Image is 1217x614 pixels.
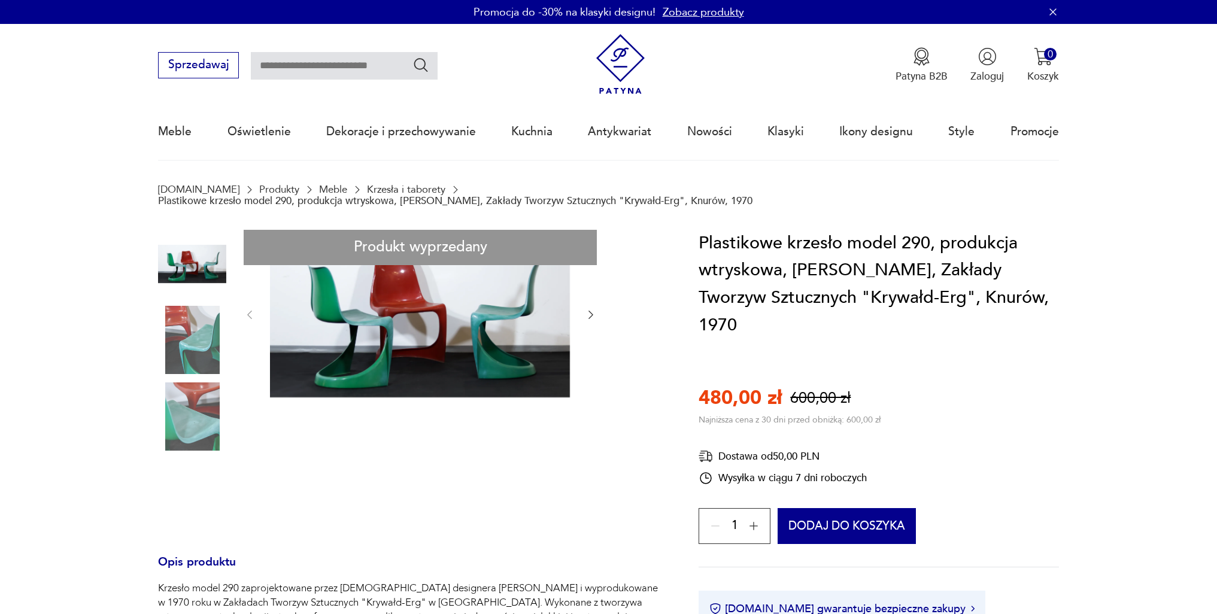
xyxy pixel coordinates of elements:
h1: Plastikowe krzesło model 290, produkcja wtryskowa, [PERSON_NAME], Zakłady Tworzyw Sztucznych "Kry... [699,230,1059,339]
img: Zdjęcie produktu Plastikowe krzesło model 290, produkcja wtryskowa, Steen Ostergaard, Zakłady Two... [158,306,226,374]
a: Promocje [1010,104,1059,159]
img: Ikonka użytkownika [978,47,997,66]
p: Koszyk [1027,69,1059,83]
a: Dekoracje i przechowywanie [326,104,476,159]
div: Produkt wyprzedany [244,230,597,265]
p: Patyna B2B [896,69,948,83]
div: Wysyłka w ciągu 7 dni roboczych [699,471,867,485]
a: Kuchnia [511,104,553,159]
a: Oświetlenie [227,104,291,159]
p: Plastikowe krzesło model 290, produkcja wtryskowa, [PERSON_NAME], Zakłady Tworzyw Sztucznych "Kry... [158,195,752,206]
a: Meble [319,184,347,195]
a: Klasyki [767,104,804,159]
a: Ikony designu [839,104,913,159]
div: 0 [1044,48,1057,60]
img: Ikona koszyka [1034,47,1052,66]
a: [DOMAIN_NAME] [158,184,239,195]
img: Zdjęcie produktu Plastikowe krzesło model 290, produkcja wtryskowa, Steen Ostergaard, Zakłady Two... [158,230,226,298]
a: Style [948,104,975,159]
button: Szukaj [412,56,430,74]
a: Nowości [687,104,732,159]
img: Ikona dostawy [699,449,713,464]
p: 480,00 zł [699,385,782,411]
button: Dodaj do koszyka [778,508,916,544]
button: 0Koszyk [1027,47,1059,83]
button: Sprzedawaj [158,52,239,78]
p: 600,00 zł [790,388,851,409]
p: Najniższa cena z 30 dni przed obniżką: 600,00 zł [699,414,881,425]
p: Promocja do -30% na klasyki designu! [474,5,655,20]
img: Zdjęcie produktu Plastikowe krzesło model 290, produkcja wtryskowa, Steen Ostergaard, Zakłady Two... [158,382,226,451]
img: Ikona strzałki w prawo [971,606,975,612]
a: Meble [158,104,192,159]
h3: Opis produktu [158,558,664,582]
a: Krzesła i taborety [367,184,445,195]
a: Zobacz produkty [663,5,744,20]
button: Patyna B2B [896,47,948,83]
img: Patyna - sklep z meblami i dekoracjami vintage [590,34,651,95]
img: Ikona medalu [912,47,931,66]
a: Sprzedawaj [158,61,239,71]
a: Antykwariat [588,104,651,159]
span: 1 [732,521,738,531]
img: Zdjęcie produktu Plastikowe krzesło model 290, produkcja wtryskowa, Steen Ostergaard, Zakłady Two... [270,230,570,398]
p: Zaloguj [970,69,1004,83]
div: Dostawa od 50,00 PLN [699,449,867,464]
a: Produkty [259,184,299,195]
button: Zaloguj [970,47,1004,83]
a: Ikona medaluPatyna B2B [896,47,948,83]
